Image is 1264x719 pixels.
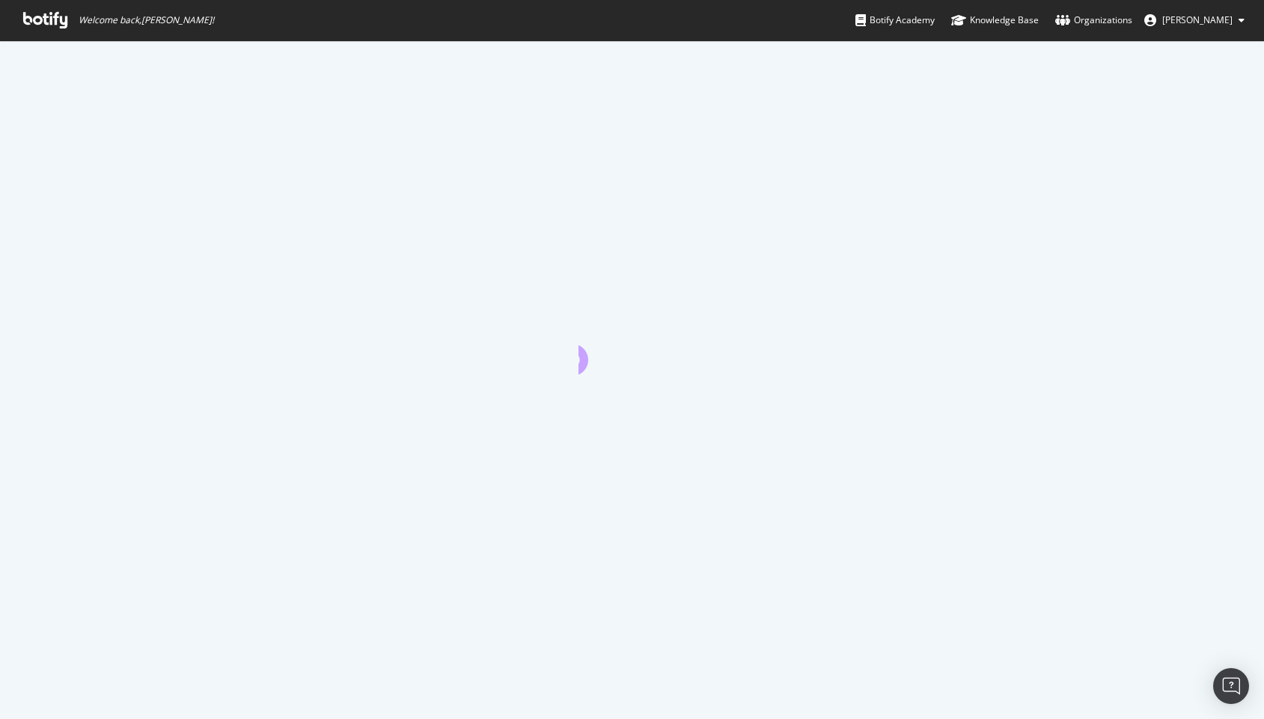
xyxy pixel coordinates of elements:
[1213,668,1249,704] div: Open Intercom Messenger
[951,13,1039,28] div: Knowledge Base
[1055,13,1132,28] div: Organizations
[1162,13,1233,26] span: Therese Ekelund
[79,14,214,26] span: Welcome back, [PERSON_NAME] !
[1132,8,1257,32] button: [PERSON_NAME]
[855,13,935,28] div: Botify Academy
